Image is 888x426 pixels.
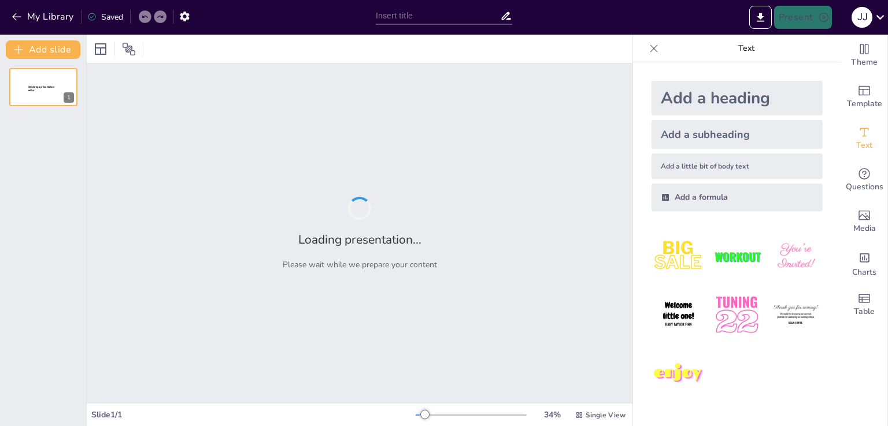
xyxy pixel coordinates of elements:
div: Add a formula [652,184,823,211]
div: Slide 1 / 1 [91,409,416,420]
div: Add charts and graphs [841,242,887,284]
div: Saved [87,12,123,23]
img: 1.jpeg [652,230,705,283]
p: Text [663,35,830,62]
span: Text [856,139,872,152]
span: Sendsteps presentation editor [28,85,54,92]
div: Change the overall theme [841,35,887,76]
div: Add a table [841,284,887,326]
p: Please wait while we prepare your content [283,259,437,270]
input: Insert title [376,8,500,24]
h2: Loading presentation... [298,231,421,248]
img: 6.jpeg [769,288,823,342]
button: Present [774,6,832,29]
button: My Library [9,8,79,26]
div: Add ready made slides [841,76,887,118]
div: Add a subheading [652,120,823,149]
div: 34 % [538,409,566,420]
button: Export to PowerPoint [749,6,772,29]
div: Add text boxes [841,118,887,159]
img: 7.jpeg [652,347,705,401]
div: 1 [64,92,74,103]
img: 3.jpeg [769,230,823,283]
img: 5.jpeg [710,288,764,342]
span: Single View [586,410,626,420]
div: j j [852,7,872,28]
span: Table [854,305,875,318]
span: Position [122,42,136,56]
div: 1 [9,68,77,106]
div: Add a little bit of body text [652,154,823,179]
span: Template [847,98,882,110]
span: Theme [851,56,878,69]
img: 4.jpeg [652,288,705,342]
span: Charts [852,266,876,279]
button: Add slide [6,40,80,59]
div: Layout [91,40,110,58]
img: 2.jpeg [710,230,764,283]
div: Get real-time input from your audience [841,159,887,201]
div: Add a heading [652,81,823,115]
span: Questions [846,181,883,193]
div: Add images, graphics, shapes or video [841,201,887,242]
span: Media [853,222,876,235]
button: j j [852,6,872,29]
